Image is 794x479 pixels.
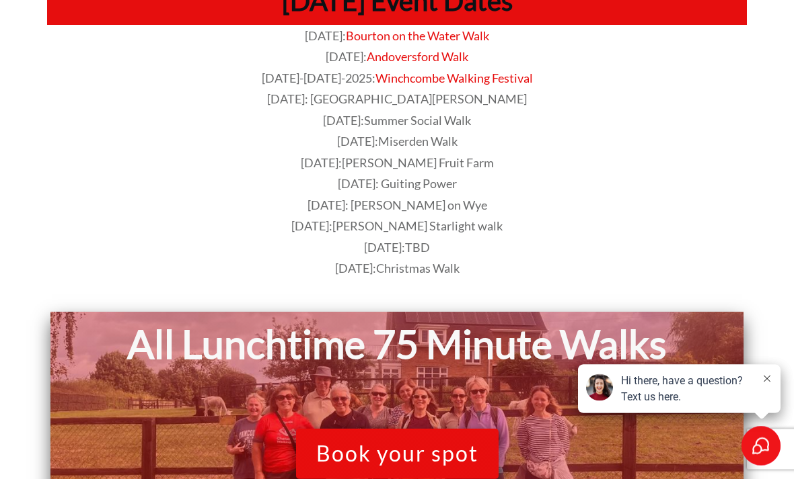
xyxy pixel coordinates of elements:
span: [DATE]: [326,50,367,64]
span: [DATE]: Guiting Power [338,177,457,191]
span: [DATE]: [337,134,458,149]
span: [PERSON_NAME] Fruit Farm [342,156,494,171]
a: Bourton on the Water Walk [346,29,489,44]
a: Book your spot [296,429,499,479]
a: Andoversford Walk [367,50,468,64]
span: [DATE]: [PERSON_NAME] on Wye [308,198,487,213]
span: [DATE]: [335,261,460,276]
span: [DATE]: [323,114,471,128]
span: Book your spot [316,441,478,467]
span: Miserden Walk [378,134,458,149]
span: Christmas Walk [376,261,460,276]
span: [DATE]: [364,241,430,255]
span: [DATE]: [291,219,503,234]
span: [DATE]: [301,156,494,171]
span: TBD [405,241,430,255]
span: [PERSON_NAME] Starlight walk [332,219,503,234]
a: Winchcombe Walking Festival [375,71,533,86]
span: [DATE]: [GEOGRAPHIC_DATA][PERSON_NAME] [267,92,527,107]
span: [DATE]-[DATE]-2025: [262,71,375,86]
h1: All Lunchtime 75 Minute Walks [57,319,737,371]
span: [DATE]: [305,29,346,44]
span: Summer Social Walk [364,114,471,128]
